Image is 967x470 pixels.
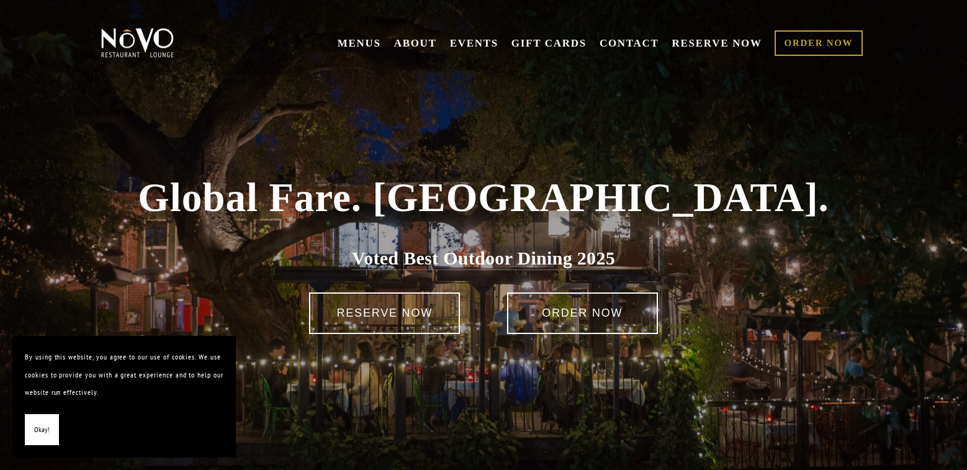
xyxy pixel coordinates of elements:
a: GIFT CARDS [511,31,587,55]
a: MENUS [338,37,381,49]
img: Novo Restaurant &amp; Lounge [99,27,176,58]
a: CONTACT [600,31,659,55]
button: Okay! [25,414,59,446]
a: RESERVE NOW [309,292,460,334]
a: ORDER NOW [775,30,863,56]
section: Cookie banner [12,336,236,458]
a: EVENTS [450,37,498,49]
a: ORDER NOW [507,292,658,334]
a: RESERVE NOW [672,31,762,55]
h2: 5 [122,245,845,271]
a: ABOUT [394,37,437,49]
p: By using this website, you agree to our use of cookies. We use cookies to provide you with a grea... [25,348,223,402]
a: Voted Best Outdoor Dining 202 [352,248,606,270]
strong: Global Fare. [GEOGRAPHIC_DATA]. [138,175,829,220]
span: Okay! [34,421,50,439]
